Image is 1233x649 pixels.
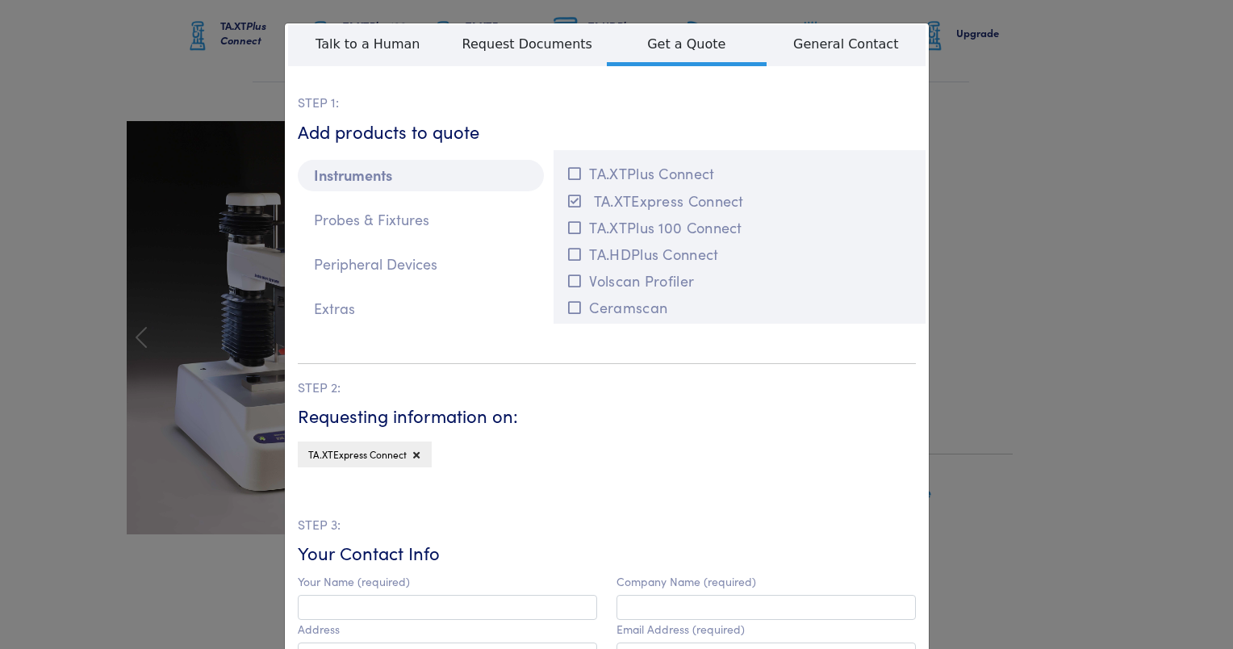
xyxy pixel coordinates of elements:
label: Company Name (required) [616,575,756,588]
h6: Add products to quote [298,119,916,144]
button: Volscan Profiler [563,267,916,294]
p: Probes & Fixtures [298,204,544,236]
label: Address [298,622,340,636]
p: Extras [298,293,544,324]
p: Peripheral Devices [298,249,544,280]
label: Email Address (required) [616,622,745,636]
span: Request Documents [448,25,608,62]
button: TA.HDPlus Connect [563,241,916,267]
button: TA.XTPlus Connect [563,160,916,186]
p: Instruments [298,160,544,191]
p: STEP 3: [298,514,916,535]
span: General Contact [767,25,926,62]
span: Talk to a Human [288,25,448,62]
span: TA.XTExpress Connect [308,447,407,461]
button: TA.XTPlus 100 Connect [563,214,916,241]
button: Ceramscan [563,294,916,320]
p: STEP 2: [298,377,916,398]
span: Get a Quote [607,25,767,66]
label: Your Name (required) [298,575,410,588]
h6: Requesting information on: [298,404,916,429]
p: STEP 1: [298,92,916,113]
button: TA.XTExpress Connect [563,187,916,214]
h6: Your Contact Info [298,541,916,566]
